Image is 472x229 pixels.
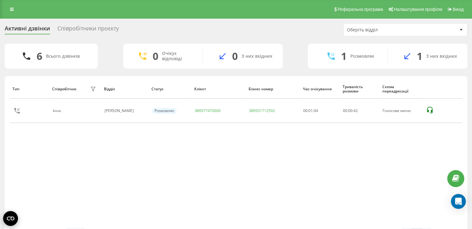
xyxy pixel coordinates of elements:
[194,87,243,91] div: Клієнт
[382,85,420,94] div: Схема переадресації
[46,54,80,59] div: Всього дзвінків
[57,25,119,35] div: Співробітники проєкту
[52,87,77,91] div: Співробітник
[104,87,146,91] div: Відділ
[3,211,18,226] button: Open CMP widget
[343,108,347,113] span: 00
[151,87,188,91] div: Статус
[383,109,419,113] div: Голосове меню
[162,51,193,61] div: Очікує відповіді
[394,7,442,12] span: Налаштування профілю
[303,87,337,91] div: Час очікування
[348,108,353,113] span: 00
[5,25,50,35] div: Активні дзвінки
[303,109,336,113] div: 00:01:04
[12,87,46,91] div: Тип
[249,108,275,113] a: 380931712592
[152,108,177,114] div: Розмовляє
[451,194,466,209] div: Open Intercom Messenger
[426,54,457,59] div: З них вхідних
[417,50,422,62] div: 1
[195,108,221,113] a: 380977470600
[353,108,358,113] span: 42
[37,50,42,62] div: 6
[338,7,383,12] span: Реферальна програма
[153,50,158,62] div: 0
[343,85,376,94] div: Тривалість розмови
[341,50,347,62] div: 1
[249,87,297,91] div: Бізнес номер
[453,7,464,12] span: Вихід
[232,50,238,62] div: 0
[343,109,358,113] div: : :
[241,54,272,59] div: З них вхідних
[53,109,62,113] div: Інна
[105,109,145,113] div: [PERSON_NAME]
[347,27,421,33] div: Оберіть відділ
[350,54,374,59] div: Розмовляє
